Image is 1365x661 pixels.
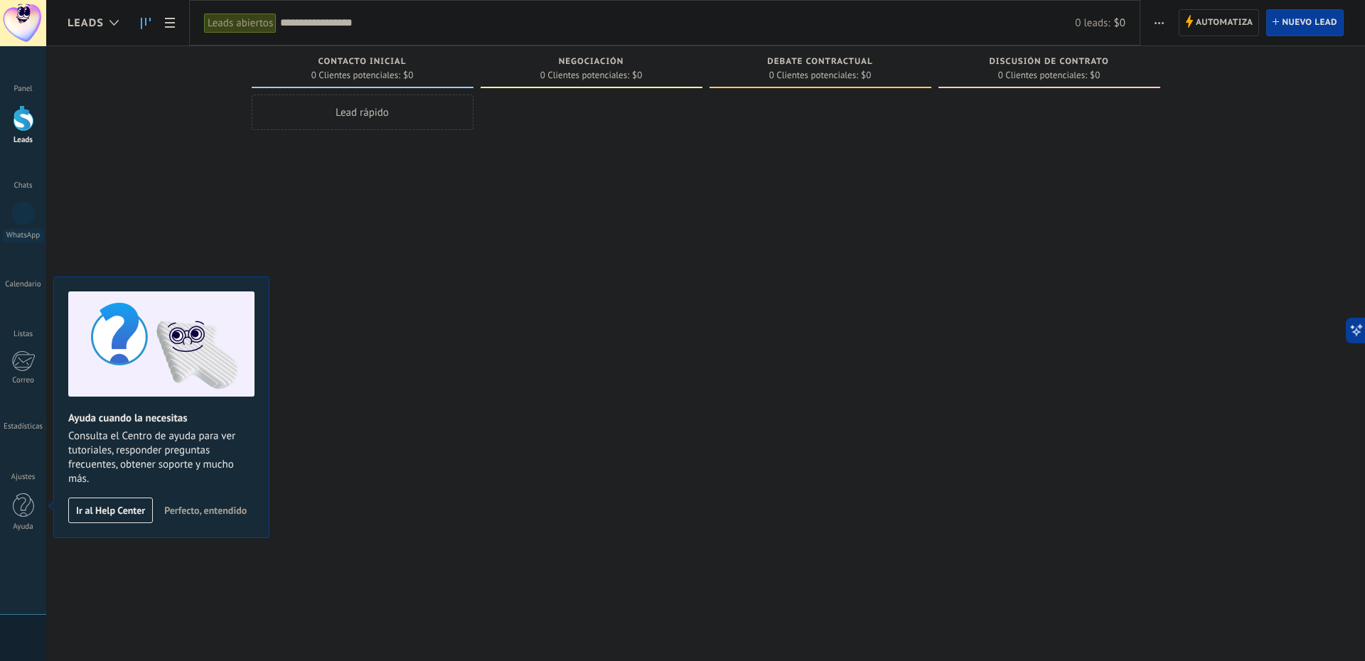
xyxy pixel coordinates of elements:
[998,71,1087,80] span: 0 Clientes potenciales:
[1090,71,1100,80] span: $0
[946,57,1153,69] div: Discusión de contrato
[1075,16,1110,30] span: 0 leads:
[559,57,624,67] span: Negociación
[1114,16,1125,30] span: $0
[3,85,44,94] div: Panel
[252,95,473,130] div: Lead rápido
[1179,9,1260,36] a: Automatiza
[68,16,104,30] span: Leads
[3,280,44,289] div: Calendario
[1149,9,1169,36] button: Más
[3,522,44,532] div: Ayuda
[403,71,413,80] span: $0
[68,412,255,425] h2: Ayuda cuando la necesitas
[3,229,43,242] div: WhatsApp
[3,473,44,482] div: Ajustes
[164,505,247,515] span: Perfecto, entendido
[3,330,44,339] div: Listas
[68,498,153,523] button: Ir al Help Center
[767,57,872,67] span: Debate contractual
[259,57,466,69] div: Contacto inicial
[68,429,255,486] span: Consulta el Centro de ayuda para ver tutoriales, responder preguntas frecuentes, obtener soporte ...
[1196,10,1253,36] span: Automatiza
[158,9,182,37] a: Lista
[158,500,253,521] button: Perfecto, entendido
[3,376,44,385] div: Correo
[311,71,400,80] span: 0 Clientes potenciales:
[1266,9,1344,36] a: Nuevo lead
[540,71,629,80] span: 0 Clientes potenciales:
[318,57,407,67] span: Contacto inicial
[134,9,158,37] a: Leads
[3,422,44,431] div: Estadísticas
[204,13,277,33] div: Leads abiertos
[488,57,695,69] div: Negociación
[1282,10,1337,36] span: Nuevo lead
[3,136,44,145] div: Leads
[3,181,44,190] div: Chats
[861,71,871,80] span: $0
[769,71,858,80] span: 0 Clientes potenciales:
[717,57,924,69] div: Debate contractual
[632,71,642,80] span: $0
[76,505,145,515] span: Ir al Help Center
[989,57,1108,67] span: Discusión de contrato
